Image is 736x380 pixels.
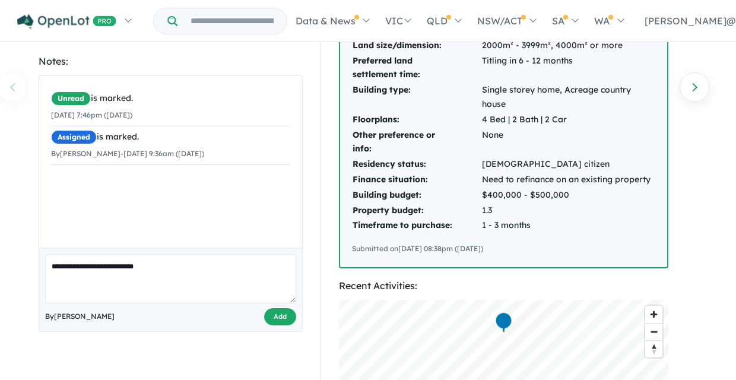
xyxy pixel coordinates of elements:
td: Need to refinance on an existing property [481,172,655,188]
td: $400,000 - $500,000 [481,188,655,203]
td: Finance situation: [352,172,481,188]
td: Timeframe to purchase: [352,218,481,233]
span: Assigned [51,130,97,144]
td: Property budget: [352,203,481,218]
div: Map marker [495,312,513,334]
small: [DATE] 7:46pm ([DATE]) [51,110,132,119]
div: is marked. [51,130,290,144]
button: Zoom in [645,306,662,323]
img: Openlot PRO Logo White [17,14,116,29]
button: Reset bearing to north [645,340,662,357]
td: 1 - 3 months [481,218,655,233]
td: Building budget: [352,188,481,203]
td: None [481,128,655,157]
td: 4 Bed | 2 Bath | 2 Car [481,112,655,128]
small: By [PERSON_NAME] - [DATE] 9:36am ([DATE]) [51,149,204,158]
td: Land size/dimension: [352,38,481,53]
td: [DEMOGRAPHIC_DATA] citizen [481,157,655,172]
div: Recent Activities: [339,278,668,294]
div: Submitted on [DATE] 08:38pm ([DATE]) [352,243,655,255]
div: is marked. [51,91,290,106]
button: Add [264,308,296,325]
button: Zoom out [645,323,662,340]
td: Other preference or info: [352,128,481,157]
span: By [PERSON_NAME] [45,311,115,322]
td: 1.3 [481,203,655,218]
td: 2000m² - 3999m², 4000m² or more [481,38,655,53]
td: Residency status: [352,157,481,172]
span: Reset bearing to north [645,341,662,357]
span: Unread [51,91,91,106]
td: Floorplans: [352,112,481,128]
div: Notes: [39,53,303,69]
td: Building type: [352,83,481,112]
td: Titling in 6 - 12 months [481,53,655,83]
td: Preferred land settlement time: [352,53,481,83]
input: Try estate name, suburb, builder or developer [180,8,284,34]
td: Single storey home, Acreage country house [481,83,655,112]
